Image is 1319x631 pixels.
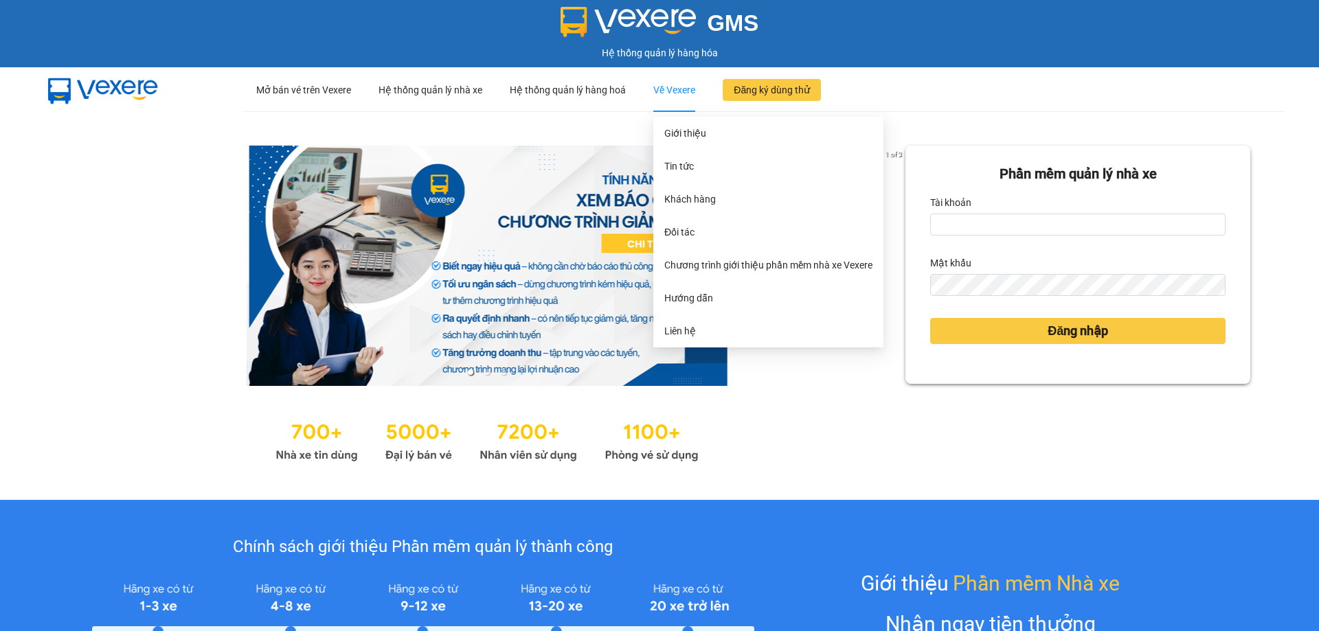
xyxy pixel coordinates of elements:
[723,79,821,101] button: Đăng ký dùng thử
[734,82,810,97] span: Đăng ký dùng thử
[275,413,699,466] img: Statistics.png
[707,10,758,36] span: GMS
[561,21,759,32] a: GMS
[861,567,1120,599] div: Giới thiệu
[953,567,1120,599] span: Phần mềm Nhà xe
[930,252,971,274] label: Mật khẩu
[930,318,1226,344] button: Đăng nhập
[881,146,905,163] p: 1 of 3
[92,534,754,560] div: Chính sách giới thiệu Phần mềm quản lý thành công
[34,67,172,113] img: mbUUG5Q.png
[561,7,697,37] img: logo 2
[886,146,905,386] button: next slide / item
[501,369,506,375] li: slide item 3
[930,214,1226,236] input: Tài khoản
[484,369,490,375] li: slide item 2
[69,146,88,386] button: previous slide / item
[379,68,482,112] div: Hệ thống quản lý nhà xe
[1048,321,1108,341] span: Đăng nhập
[256,68,351,112] div: Mở bán vé trên Vexere
[510,68,626,112] div: Hệ thống quản lý hàng hoá
[3,45,1316,60] div: Hệ thống quản lý hàng hóa
[930,192,971,214] label: Tài khoản
[653,68,695,112] div: Về Vexere
[930,163,1226,185] div: Phần mềm quản lý nhà xe
[930,274,1226,296] input: Mật khẩu
[468,369,473,375] li: slide item 1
